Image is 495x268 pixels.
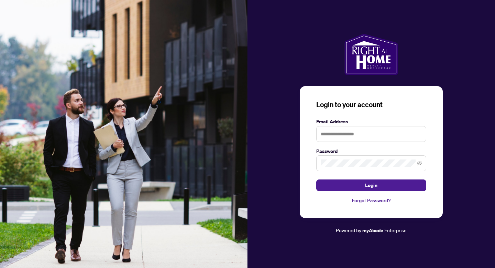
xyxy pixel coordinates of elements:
h3: Login to your account [316,100,426,110]
a: myAbode [362,227,383,234]
img: ma-logo [344,34,398,75]
span: Enterprise [384,227,407,233]
span: Powered by [336,227,361,233]
span: Login [365,180,377,191]
span: eye-invisible [417,161,422,166]
button: Login [316,179,426,191]
a: Forgot Password? [316,197,426,204]
label: Password [316,147,426,155]
label: Email Address [316,118,426,125]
